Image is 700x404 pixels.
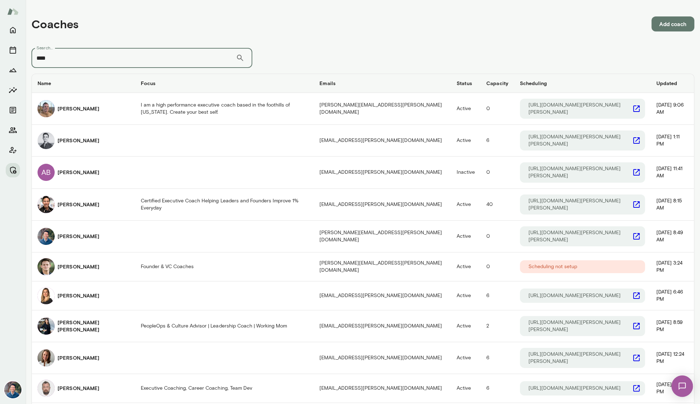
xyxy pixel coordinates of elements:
button: Growth Plan [6,63,20,77]
td: I am a high performance executive coach based in the foothills of [US_STATE]. Create your best self. [135,93,314,125]
td: [EMAIL_ADDRESS][PERSON_NAME][DOMAIN_NAME] [314,281,451,310]
button: Sessions [6,43,20,57]
td: Active [451,374,481,403]
h6: Scheduling [520,80,645,87]
td: 0 [481,93,514,125]
h6: [PERSON_NAME] [58,292,99,299]
td: [DATE] 9:42 PM [651,374,694,403]
td: Active [451,281,481,310]
h6: Emails [319,80,445,87]
h6: [PERSON_NAME] [58,354,99,361]
h6: [PERSON_NAME] [58,169,99,176]
p: [URL][DOMAIN_NAME][PERSON_NAME][PERSON_NAME] [528,165,632,179]
td: [EMAIL_ADDRESS][PERSON_NAME][DOMAIN_NAME] [314,157,451,188]
td: [DATE] 1:11 PM [651,125,694,157]
img: Allyson Tom [38,317,55,335]
img: Alex Yu [4,381,21,398]
img: Adam Lurie [38,132,55,149]
p: [URL][DOMAIN_NAME][PERSON_NAME][PERSON_NAME] [528,102,632,116]
p: [URL][DOMAIN_NAME][PERSON_NAME] [528,385,621,392]
button: Documents [6,103,20,117]
td: Executive Coaching, Career Coaching, Team Dev [135,374,314,403]
td: Active [451,221,481,252]
td: 0 [481,221,514,252]
td: 6 [481,342,514,374]
td: [DATE] 6:46 PM [651,281,694,310]
h6: [PERSON_NAME] [58,233,99,240]
h6: [PERSON_NAME] [58,137,99,144]
td: [PERSON_NAME][EMAIL_ADDRESS][PERSON_NAME][DOMAIN_NAME] [314,252,451,281]
label: Search... [36,45,53,51]
td: 2 [481,310,514,342]
img: Albert Villarde [38,196,55,213]
td: Active [451,93,481,125]
p: [URL][DOMAIN_NAME][PERSON_NAME][PERSON_NAME] [528,133,632,148]
h6: [PERSON_NAME] [58,105,99,112]
button: Manage [6,163,20,177]
h6: [PERSON_NAME] [58,201,99,208]
td: [EMAIL_ADDRESS][PERSON_NAME][DOMAIN_NAME] [314,342,451,374]
td: Active [451,125,481,157]
p: [URL][DOMAIN_NAME][PERSON_NAME][PERSON_NAME] [528,351,632,365]
td: [DATE] 8:49 AM [651,221,694,252]
button: Client app [6,143,20,157]
td: [EMAIL_ADDRESS][PERSON_NAME][DOMAIN_NAME] [314,374,451,403]
td: [EMAIL_ADDRESS][PERSON_NAME][DOMAIN_NAME] [314,189,451,221]
h6: Focus [141,80,308,87]
h6: Status [457,80,475,87]
img: Alex Marcus [38,258,55,275]
h6: [PERSON_NAME] [PERSON_NAME] [58,319,129,333]
td: PeopleOps & Culture Advisor | Leadership Coach | Working Mom [135,310,314,342]
p: Scheduling not setup [528,263,577,270]
td: [DATE] 8:59 PM [651,310,694,342]
td: Founder & VC Coaches [135,252,314,281]
img: Adam Griffin [38,100,55,117]
td: Active [451,342,481,374]
td: Active [451,189,481,221]
h6: Name [38,80,129,87]
p: [URL][DOMAIN_NAME][PERSON_NAME][PERSON_NAME] [528,229,632,243]
td: 6 [481,125,514,157]
td: [EMAIL_ADDRESS][PERSON_NAME][DOMAIN_NAME] [314,125,451,157]
td: Inactive [451,157,481,188]
div: AB [38,164,55,181]
p: [URL][DOMAIN_NAME][PERSON_NAME][PERSON_NAME] [528,319,632,333]
p: [URL][DOMAIN_NAME][PERSON_NAME][PERSON_NAME] [528,197,632,212]
button: Insights [6,83,20,97]
img: Andrii Dehtiarov [38,380,55,397]
td: Certified Executive Coach Helping Leaders and Founders Improve 1% Everyday [135,189,314,221]
td: [DATE] 9:06 AM [651,93,694,125]
img: Alex Yu [38,228,55,245]
td: 0 [481,252,514,281]
h6: Updated [656,80,688,87]
td: 6 [481,374,514,403]
td: [EMAIL_ADDRESS][PERSON_NAME][DOMAIN_NAME] [314,310,451,342]
td: Active [451,310,481,342]
td: [PERSON_NAME][EMAIL_ADDRESS][PERSON_NAME][DOMAIN_NAME] [314,93,451,125]
td: 6 [481,281,514,310]
img: Alexis Kavazanjian [38,287,55,304]
button: Members [6,123,20,137]
h6: [PERSON_NAME] [58,385,99,392]
td: 40 [481,189,514,221]
h4: Coaches [31,17,79,31]
td: [DATE] 12:24 PM [651,342,694,374]
td: Active [451,252,481,281]
button: Add coach [651,16,694,31]
td: 0 [481,157,514,188]
p: [URL][DOMAIN_NAME][PERSON_NAME] [528,292,621,299]
img: Mento [7,5,19,18]
h6: [PERSON_NAME] [58,263,99,270]
img: Andrea Mayendia [38,349,55,366]
td: [DATE] 11:41 AM [651,157,694,188]
button: Home [6,23,20,37]
td: [DATE] 8:15 AM [651,189,694,221]
td: [DATE] 3:24 PM [651,252,694,281]
td: [PERSON_NAME][EMAIL_ADDRESS][PERSON_NAME][DOMAIN_NAME] [314,221,451,252]
h6: Capacity [486,80,508,87]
